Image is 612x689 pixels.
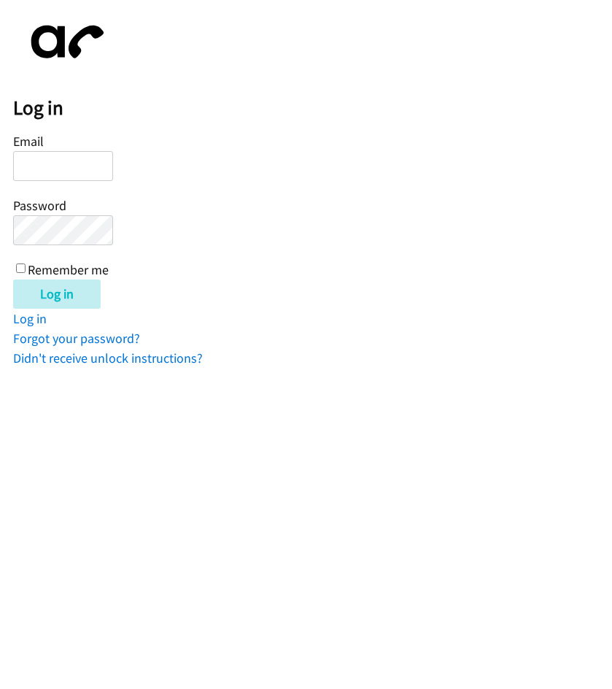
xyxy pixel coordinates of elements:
label: Password [13,197,66,214]
a: Forgot your password? [13,330,140,347]
label: Remember me [28,261,109,278]
h2: Log in [13,96,612,120]
label: Email [13,133,44,150]
a: Didn't receive unlock instructions? [13,350,203,366]
input: Log in [13,280,101,309]
a: Log in [13,310,47,327]
img: aphone-8a226864a2ddd6a5e75d1ebefc011f4aa8f32683c2d82f3fb0802fe031f96514.svg [13,13,115,71]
